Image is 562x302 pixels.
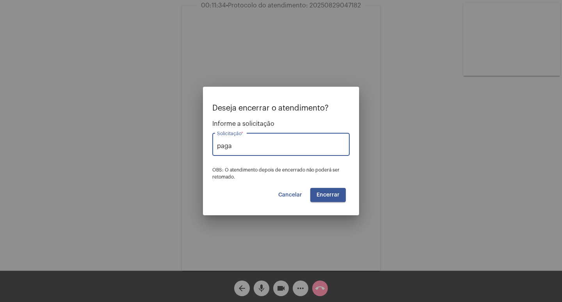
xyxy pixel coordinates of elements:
[272,188,308,202] button: Cancelar
[278,192,302,198] span: Cancelar
[317,192,340,198] span: Encerrar
[212,120,350,127] span: Informe a solicitação
[212,168,340,179] span: OBS: O atendimento depois de encerrado não poderá ser retomado.
[212,104,350,113] p: Deseja encerrar o atendimento?
[310,188,346,202] button: Encerrar
[217,143,345,150] input: Buscar solicitação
